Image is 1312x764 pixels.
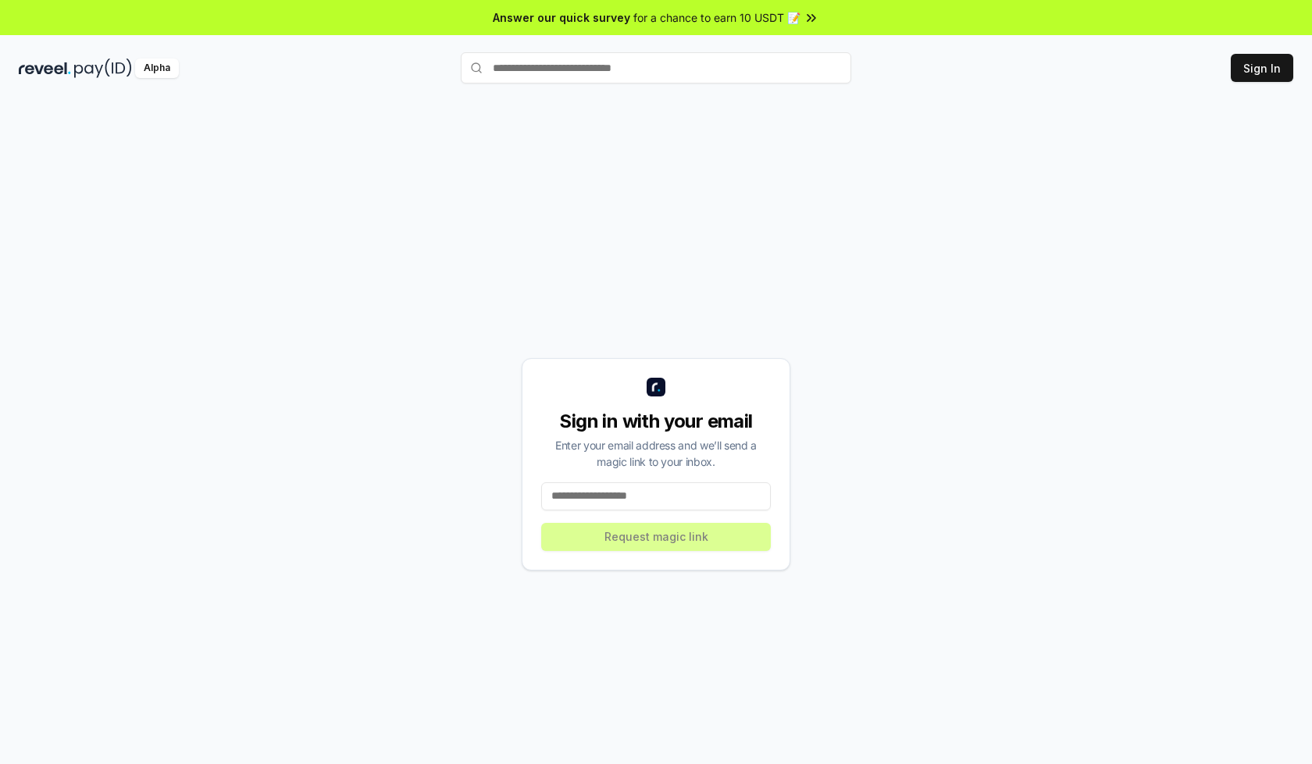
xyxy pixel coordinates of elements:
[647,378,665,396] img: logo_small
[541,437,771,470] div: Enter your email address and we’ll send a magic link to your inbox.
[135,59,179,78] div: Alpha
[19,59,71,78] img: reveel_dark
[541,409,771,434] div: Sign in with your email
[633,9,800,26] span: for a chance to earn 10 USDT 📝
[1231,54,1293,82] button: Sign In
[74,59,132,78] img: pay_id
[493,9,630,26] span: Answer our quick survey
